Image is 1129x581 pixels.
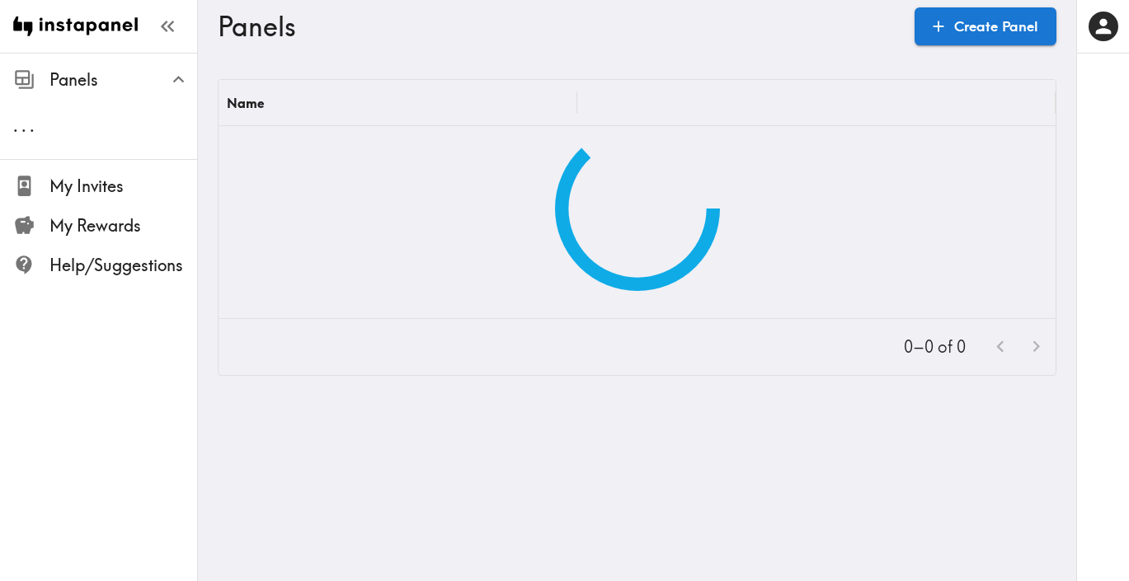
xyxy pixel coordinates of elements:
span: . [13,115,18,136]
span: . [21,115,26,136]
span: Help/Suggestions [49,254,197,277]
h3: Panels [218,11,901,42]
a: Create Panel [915,7,1056,45]
span: My Rewards [49,214,197,237]
span: . [30,115,35,136]
p: 0–0 of 0 [904,335,966,358]
span: Panels [49,68,197,91]
span: My Invites [49,175,197,198]
div: Name [227,95,264,111]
